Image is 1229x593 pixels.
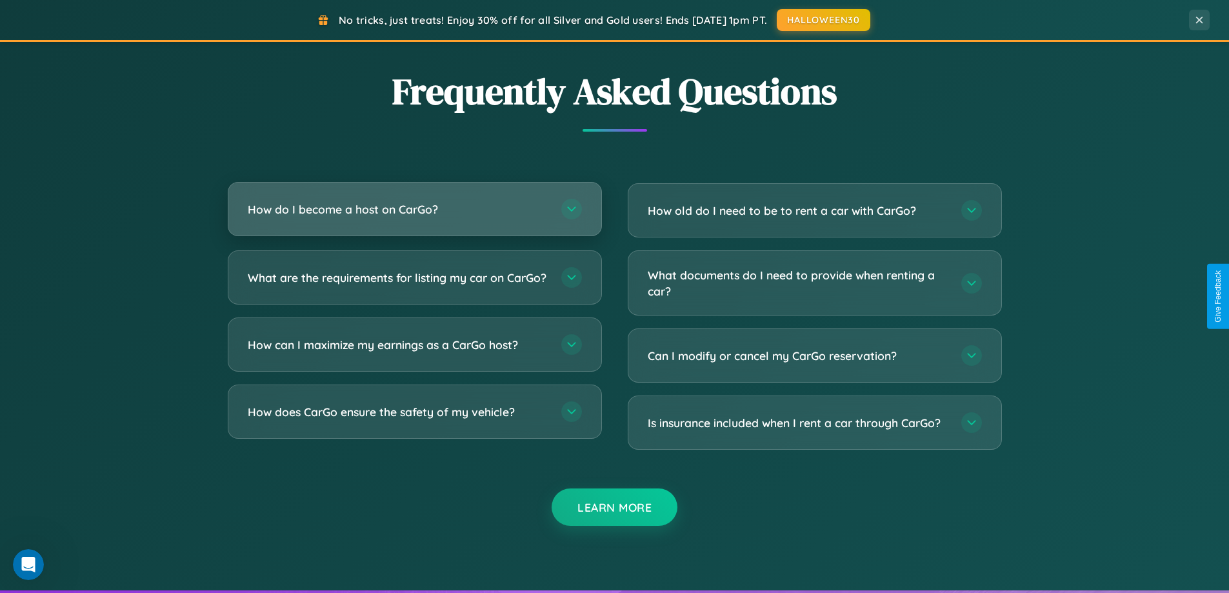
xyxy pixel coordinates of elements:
h3: How can I maximize my earnings as a CarGo host? [248,337,548,353]
button: HALLOWEEN30 [777,9,870,31]
h3: Is insurance included when I rent a car through CarGo? [648,415,948,431]
h3: How does CarGo ensure the safety of my vehicle? [248,404,548,420]
h3: What are the requirements for listing my car on CarGo? [248,270,548,286]
h3: What documents do I need to provide when renting a car? [648,267,948,299]
h3: Can I modify or cancel my CarGo reservation? [648,348,948,364]
iframe: Intercom live chat [13,549,44,580]
h3: How do I become a host on CarGo? [248,201,548,217]
h2: Frequently Asked Questions [228,66,1002,116]
h3: How old do I need to be to rent a car with CarGo? [648,203,948,219]
span: No tricks, just treats! Enjoy 30% off for all Silver and Gold users! Ends [DATE] 1pm PT. [339,14,767,26]
div: Give Feedback [1214,270,1223,323]
button: Learn More [552,488,677,526]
